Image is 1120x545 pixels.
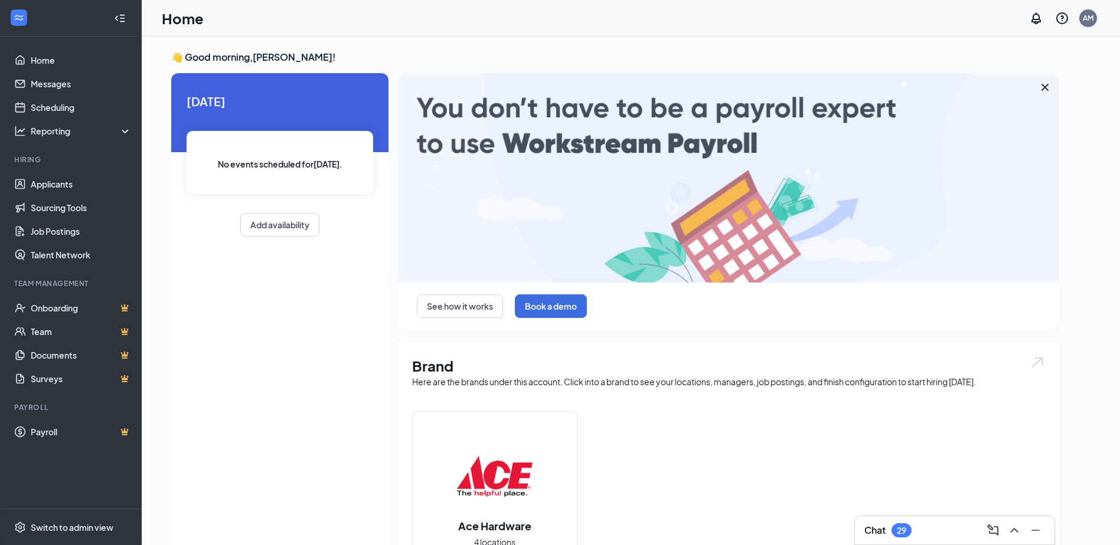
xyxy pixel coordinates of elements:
button: Minimize [1026,521,1045,540]
div: Hiring [14,155,129,165]
h3: Chat [864,524,886,537]
button: See how it works [417,294,503,318]
h1: Brand [412,356,1045,376]
span: [DATE] [187,92,373,110]
div: Here are the brands under this account. Click into a brand to see your locations, managers, job p... [412,376,1045,388]
button: ComposeMessage [984,521,1003,540]
div: Team Management [14,278,129,288]
svg: Settings [14,521,26,533]
svg: WorkstreamLogo [13,12,25,24]
svg: Minimize [1028,523,1043,537]
img: open.6027fd2a22e1237b5b06.svg [1030,356,1045,369]
h2: Ace Hardware [446,518,543,533]
img: payroll-large.gif [398,73,1059,283]
div: Payroll [14,402,129,412]
svg: Collapse [114,12,126,24]
button: ChevronUp [1005,521,1024,540]
a: Scheduling [31,96,132,119]
svg: Cross [1038,80,1052,94]
button: Add availability [240,213,319,237]
svg: QuestionInfo [1055,11,1069,25]
a: DocumentsCrown [31,343,132,367]
div: AM [1083,13,1093,23]
h3: 👋 Good morning, [PERSON_NAME] ! [171,51,1059,64]
a: Messages [31,72,132,96]
a: TeamCrown [31,320,132,343]
svg: Notifications [1029,11,1043,25]
a: OnboardingCrown [31,296,132,320]
svg: ComposeMessage [986,523,1000,537]
a: Sourcing Tools [31,196,132,219]
a: Talent Network [31,243,132,267]
a: SurveysCrown [31,367,132,390]
a: PayrollCrown [31,420,132,444]
a: Job Postings [31,219,132,243]
button: Book a demo [515,294,587,318]
div: 29 [897,526,906,536]
a: Applicants [31,172,132,196]
img: Ace Hardware [457,438,533,514]
div: Reporting [31,125,132,137]
div: Switch to admin view [31,521,113,533]
svg: ChevronUp [1007,523,1021,537]
span: No events scheduled for [DATE] . [218,157,342,170]
a: Home [31,48,132,72]
h1: Home [162,8,204,28]
svg: Analysis [14,125,26,137]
